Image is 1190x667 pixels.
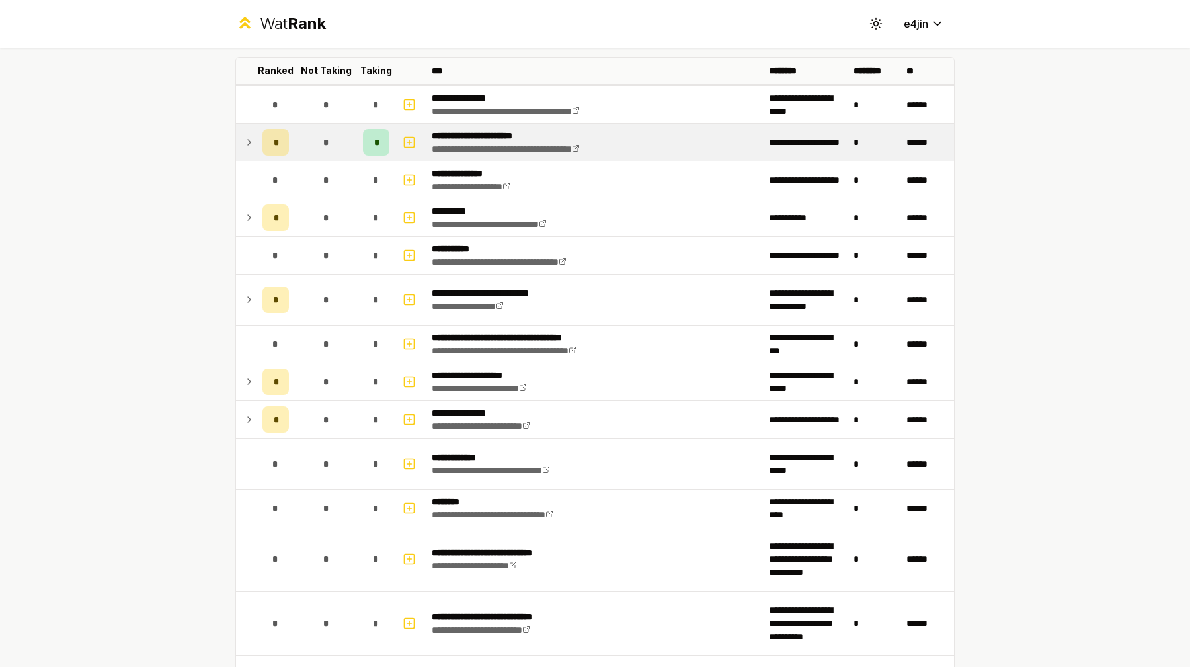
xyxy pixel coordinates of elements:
[360,64,392,77] p: Taking
[904,16,928,32] span: e4jin
[258,64,294,77] p: Ranked
[893,12,955,36] button: e4jin
[301,64,352,77] p: Not Taking
[235,13,326,34] a: WatRank
[260,13,326,34] div: Wat
[288,14,326,33] span: Rank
